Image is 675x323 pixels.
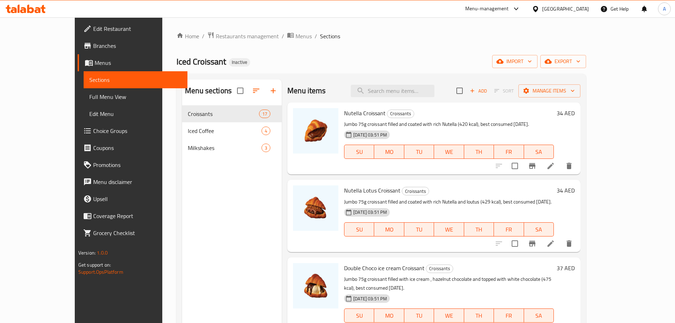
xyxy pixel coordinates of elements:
[546,57,580,66] span: export
[93,144,182,152] span: Coupons
[344,263,424,273] span: Double Choco ice cream Croissant
[467,85,490,96] button: Add
[259,110,270,118] div: items
[387,110,414,118] div: Croissants
[377,224,401,235] span: MO
[498,57,532,66] span: import
[188,127,261,135] span: Iced Coffee
[344,185,400,196] span: Nutella Lotus Croissant
[93,161,182,169] span: Promotions
[84,71,187,88] a: Sections
[494,222,524,236] button: FR
[490,85,518,96] span: Select section first
[497,147,521,157] span: FR
[464,222,494,236] button: TH
[434,222,464,236] button: WE
[347,147,371,157] span: SU
[262,128,270,134] span: 4
[469,87,488,95] span: Add
[404,222,434,236] button: TU
[407,224,431,235] span: TU
[261,127,270,135] div: items
[182,139,282,156] div: Milkshakes3
[78,156,187,173] a: Promotions
[518,84,580,98] button: Manage items
[93,127,182,135] span: Choice Groups
[524,87,575,95] span: Manage items
[452,83,467,98] span: Select section
[344,222,374,236] button: SU
[176,32,199,40] a: Home
[663,5,666,13] span: A
[176,54,226,69] span: Iced Croissant
[93,229,182,237] span: Grocery Checklist
[557,185,575,195] h6: 34 AED
[93,212,182,220] span: Coverage Report
[467,311,491,321] span: TH
[557,263,575,273] h6: 37 AED
[89,93,182,101] span: Full Menu View
[524,235,541,252] button: Branch-specific-item
[497,224,521,235] span: FR
[84,88,187,105] a: Full Menu View
[404,145,434,159] button: TU
[374,222,404,236] button: MO
[524,308,554,323] button: SA
[374,308,404,323] button: MO
[407,311,431,321] span: TU
[93,24,182,33] span: Edit Restaurant
[542,5,589,13] div: [GEOGRAPHIC_DATA]
[287,85,326,96] h2: Menu items
[202,32,204,40] li: /
[229,58,250,67] div: Inactive
[546,162,555,170] a: Edit menu item
[93,178,182,186] span: Menu disclaimer
[78,190,187,207] a: Upsell
[350,209,390,216] span: [DATE] 03:51 PM
[78,139,187,156] a: Coupons
[78,20,187,37] a: Edit Restaurant
[207,32,279,41] a: Restaurants management
[351,85,434,97] input: search
[377,311,401,321] span: MO
[344,275,554,293] p: Jumbo 75g croissant filled with ice cream , hazelnut chocolate and topped with white chocolate (4...
[84,105,187,122] a: Edit Menu
[233,83,248,98] span: Select all sections
[78,207,187,224] a: Coverage Report
[176,32,586,41] nav: breadcrumb
[261,144,270,152] div: items
[464,145,494,159] button: TH
[265,82,282,99] button: Add section
[524,157,541,174] button: Branch-specific-item
[78,224,187,241] a: Grocery Checklist
[315,32,317,40] li: /
[402,187,429,195] span: Croissants
[182,122,282,139] div: Iced Coffee4
[524,222,554,236] button: SA
[296,32,312,40] span: Menus
[344,145,374,159] button: SU
[293,185,338,231] img: Nutella Lotus Croissant
[546,239,555,248] a: Edit menu item
[540,55,586,68] button: export
[464,308,494,323] button: TH
[350,295,390,302] span: [DATE] 03:51 PM
[229,59,250,65] span: Inactive
[426,264,453,273] div: Croissants
[507,158,522,173] span: Select to update
[527,311,551,321] span: SA
[188,110,259,118] span: Croissants
[434,145,464,159] button: WE
[78,260,111,269] span: Get support on:
[282,32,284,40] li: /
[434,308,464,323] button: WE
[287,32,312,41] a: Menus
[377,147,401,157] span: MO
[97,248,108,257] span: 1.0.0
[78,173,187,190] a: Menu disclaimer
[524,145,554,159] button: SA
[527,147,551,157] span: SA
[182,102,282,159] nav: Menu sections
